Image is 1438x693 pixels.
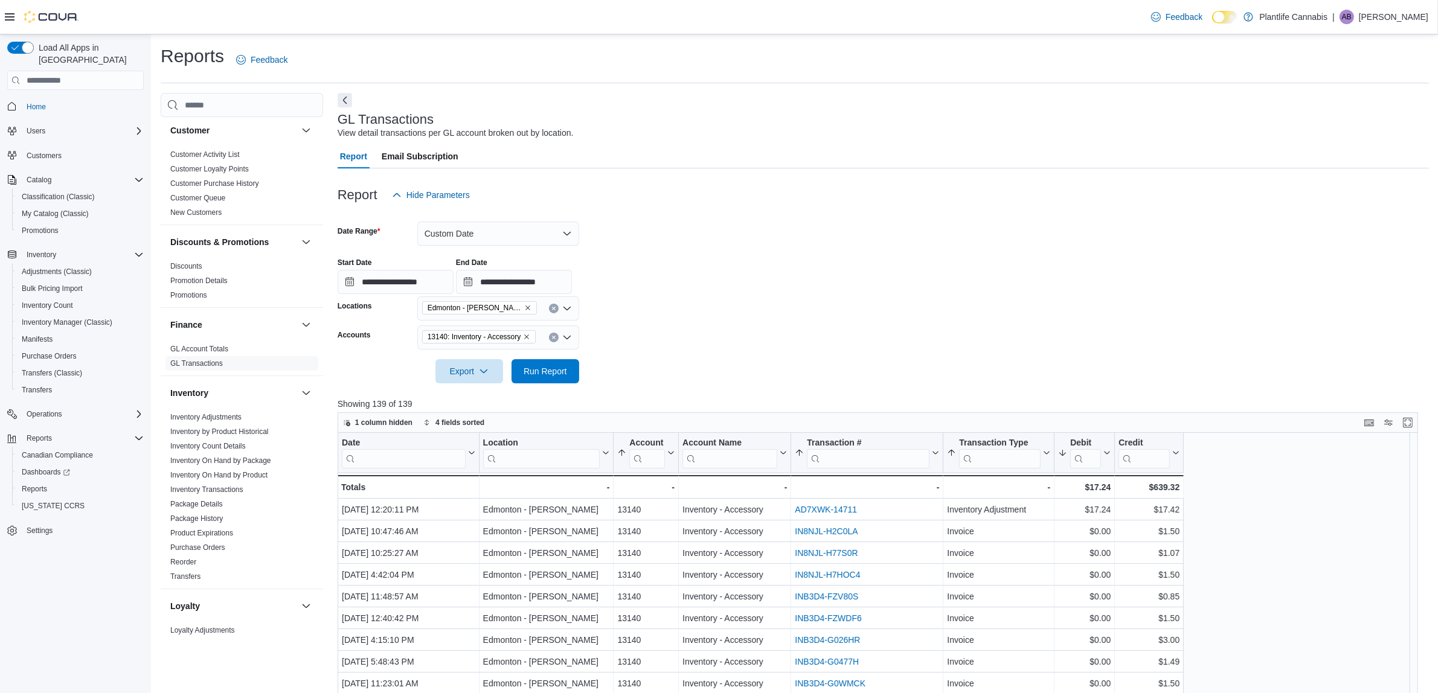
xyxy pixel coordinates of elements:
[170,236,269,248] h3: Discounts & Promotions
[338,226,380,236] label: Date Range
[338,301,372,311] label: Locations
[170,193,225,203] span: Customer Queue
[1166,11,1202,23] span: Feedback
[17,448,98,462] a: Canadian Compliance
[17,482,52,496] a: Reports
[22,407,67,421] button: Operations
[17,281,88,296] a: Bulk Pricing Import
[170,150,240,159] a: Customer Activity List
[947,480,1050,494] div: -
[170,514,223,523] a: Package History
[483,612,609,626] div: Edmonton - [PERSON_NAME]
[170,291,207,299] a: Promotions
[22,407,144,421] span: Operations
[342,546,475,561] div: [DATE] 10:25:27 AM
[22,98,144,113] span: Home
[1058,480,1111,494] div: $17.24
[170,359,223,368] a: GL Transactions
[17,223,144,238] span: Promotions
[22,501,85,511] span: [US_STATE] CCRS
[12,382,149,398] button: Transfers
[443,359,496,383] span: Export
[422,330,536,343] span: 13140: Inventory - Accessory
[338,258,372,267] label: Start Date
[1401,415,1415,430] button: Enter fullscreen
[17,383,144,397] span: Transfers
[22,334,53,344] span: Manifests
[562,333,572,342] button: Open list of options
[1119,568,1180,583] div: $1.50
[483,503,609,517] div: Edmonton - [PERSON_NAME]
[795,679,865,689] a: INB3D4-G0WMCK
[682,438,787,468] button: Account Name
[12,365,149,382] button: Transfers (Classic)
[338,188,377,202] h3: Report
[342,438,466,449] div: Date
[959,438,1041,468] div: Transaction Type
[22,148,66,163] a: Customers
[1332,10,1335,24] p: |
[1119,438,1170,468] div: Credit
[629,438,665,449] div: Account #
[1058,590,1111,604] div: $0.00
[17,315,144,330] span: Inventory Manager (Classic)
[795,636,860,645] a: INB3D4-G026HR
[959,438,1041,449] div: Transaction Type
[549,304,559,313] button: Clear input
[170,600,297,612] button: Loyalty
[22,484,47,494] span: Reports
[435,359,503,383] button: Export
[170,625,235,635] span: Loyalty Adjustments
[2,522,149,539] button: Settings
[1340,10,1354,24] div: Aran Bhagrath
[170,441,246,451] span: Inventory Count Details
[1058,568,1111,583] div: $0.00
[1119,590,1180,604] div: $0.85
[170,529,233,537] a: Product Expirations
[170,124,297,136] button: Customer
[24,11,79,23] img: Cova
[170,499,223,509] span: Package Details
[1359,10,1428,24] p: [PERSON_NAME]
[419,415,489,430] button: 4 fields sorted
[170,194,225,202] a: Customer Queue
[27,409,62,419] span: Operations
[2,246,149,263] button: Inventory
[1058,438,1111,468] button: Debit
[483,568,609,583] div: Edmonton - [PERSON_NAME]
[617,438,675,468] button: Account #
[170,514,223,523] span: Package History
[483,546,609,561] div: Edmonton - [PERSON_NAME]
[17,281,144,296] span: Bulk Pricing Import
[22,467,70,477] span: Dashboards
[22,351,77,361] span: Purchase Orders
[12,280,149,297] button: Bulk Pricing Import
[549,333,559,342] button: Clear input
[17,332,57,346] a: Manifests
[170,276,228,285] a: Promotion Details
[629,438,665,468] div: Account #
[170,427,269,436] span: Inventory by Product Historical
[170,485,243,494] a: Inventory Transactions
[170,471,268,479] a: Inventory On Hand by Product
[17,366,144,380] span: Transfers (Classic)
[299,318,313,332] button: Finance
[2,406,149,423] button: Operations
[170,319,297,331] button: Finance
[170,262,202,270] a: Discounts
[170,456,271,465] a: Inventory On Hand by Package
[435,418,484,427] span: 4 fields sorted
[422,301,537,315] span: Edmonton - Hollick Kenyon
[342,568,475,583] div: [DATE] 4:42:04 PM
[617,503,675,517] div: 13140
[170,412,242,422] span: Inventory Adjustments
[22,368,82,378] span: Transfers (Classic)
[22,301,73,310] span: Inventory Count
[483,480,609,494] div: -
[161,147,323,225] div: Customer
[1119,612,1180,626] div: $1.50
[617,480,675,494] div: -
[12,205,149,222] button: My Catalog (Classic)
